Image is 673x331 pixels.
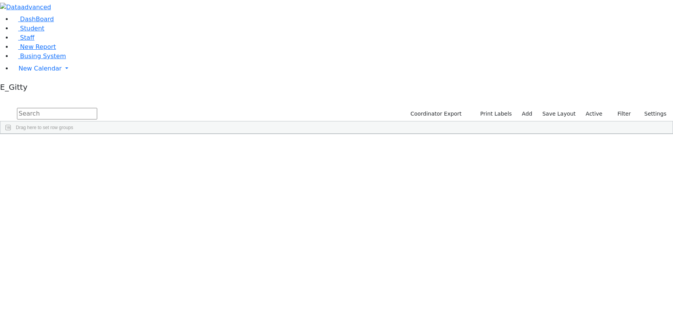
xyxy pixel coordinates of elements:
[20,52,66,60] span: Busing System
[582,108,606,120] label: Active
[607,108,634,120] button: Filter
[634,108,670,120] button: Settings
[20,34,34,41] span: Staff
[12,61,673,76] a: New Calendar
[17,108,97,119] input: Search
[471,108,515,120] button: Print Labels
[20,43,56,50] span: New Report
[405,108,465,120] button: Coordinator Export
[518,108,536,120] a: Add
[539,108,579,120] button: Save Layout
[12,52,66,60] a: Busing System
[20,25,44,32] span: Student
[12,25,44,32] a: Student
[12,43,56,50] a: New Report
[16,125,73,130] span: Drag here to set row groups
[12,34,34,41] a: Staff
[19,65,62,72] span: New Calendar
[12,15,54,23] a: DashBoard
[20,15,54,23] span: DashBoard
